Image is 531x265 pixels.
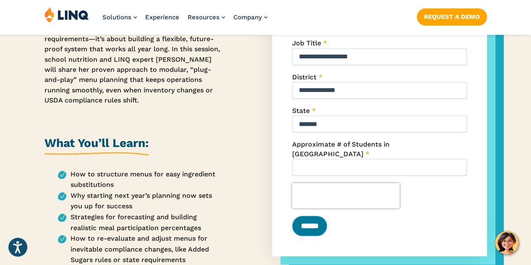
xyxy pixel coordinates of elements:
h2: What You’ll Learn: [44,135,149,155]
a: Experience [145,13,179,21]
li: Strategies for forecasting and building realistic meal participation percentages [58,212,221,233]
span: State [292,107,310,115]
nav: Primary Navigation [102,7,267,34]
iframe: reCAPTCHA [292,183,400,208]
span: Company [233,13,262,21]
span: Approximate # of Students in [GEOGRAPHIC_DATA] [292,140,389,157]
a: Resources [188,13,225,21]
nav: Button Navigation [417,7,487,25]
span: Resources [188,13,220,21]
img: LINQ | K‑12 Software [44,7,89,23]
li: How to structure menus for easy ingredient substitutions [58,169,221,190]
button: Hello, have a question? Let’s chat. [495,231,518,255]
a: Solutions [102,13,137,21]
a: Request a Demo [417,8,487,25]
span: Job Title [292,39,321,47]
a: Company [233,13,267,21]
span: District [292,73,317,81]
li: Why starting next year’s planning now sets you up for success [58,190,221,212]
span: Solutions [102,13,131,21]
p: Planning menus isn’t just about meeting [DATE] requirements—it’s about building a flexible, futur... [44,24,221,106]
